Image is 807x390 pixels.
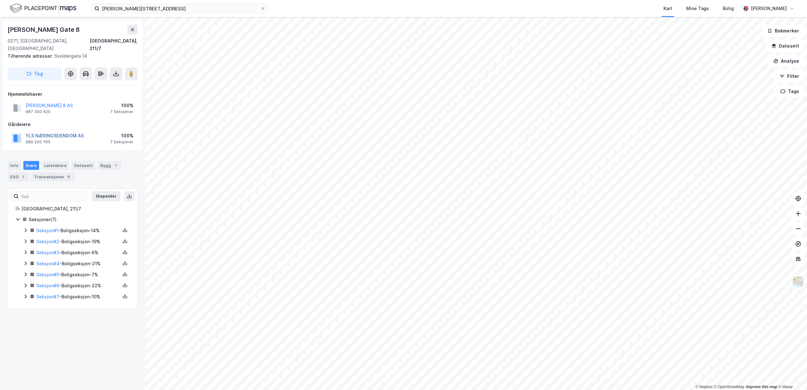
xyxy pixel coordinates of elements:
div: 7 Seksjoner [110,109,133,114]
a: Improve this map [746,385,777,389]
div: Leietakere [42,161,69,170]
div: [PERSON_NAME] [751,5,787,12]
div: Datasett [72,161,95,170]
div: Kontrollprogram for chat [775,360,807,390]
div: Gårdeiere [8,121,137,128]
div: Kart [663,5,672,12]
div: 0271, [GEOGRAPHIC_DATA], [GEOGRAPHIC_DATA] [8,37,90,52]
a: Seksjon#7 [36,294,59,299]
button: Bokmerker [762,25,804,37]
div: 7 Seksjoner [110,140,133,145]
div: Svoldergata 14 [8,52,133,60]
div: Bygg [98,161,121,170]
div: - Boligseksjon - 21% [36,260,120,267]
span: Tilhørende adresser: [8,53,54,59]
div: - Boligseksjon - 6% [36,249,120,256]
div: 6 [66,174,72,180]
div: [GEOGRAPHIC_DATA], 211/7 [90,37,138,52]
input: Søk [19,192,88,201]
div: 100% [110,132,133,140]
div: Seksjoner ( 7 ) [29,216,130,223]
div: ESG [8,172,29,181]
img: logo.f888ab2527a4732fd821a326f86c7f29.svg [10,3,76,14]
a: Seksjon#1 [36,228,58,233]
div: Info [8,161,21,170]
div: - Boligseksjon - 19% [36,238,120,245]
div: 989 205 765 [26,140,50,145]
a: Seksjon#4 [36,261,60,266]
img: Z [792,276,804,288]
div: Transaksjoner [31,172,74,181]
div: Bolig [723,5,734,12]
a: Mapbox [695,385,713,389]
div: 987 300 620 [26,109,50,114]
div: [PERSON_NAME] Gate 8 [8,25,81,35]
button: Filter [774,70,804,83]
button: Tags [775,85,804,98]
div: - Boligseksjon - 14% [36,227,120,234]
button: Datasett [766,40,804,52]
div: 1 [112,162,119,169]
input: Søk på adresse, matrikkel, gårdeiere, leietakere eller personer [99,4,260,13]
a: Seksjon#5 [36,272,59,277]
div: - Boligseksjon - 22% [36,282,120,290]
div: 1 [20,174,26,180]
div: - Boligseksjon - 10% [36,293,120,301]
button: Tag [8,67,62,80]
div: Mine Tags [686,5,709,12]
div: Hjemmelshaver [8,90,137,98]
iframe: Chat Widget [775,360,807,390]
a: Seksjon#2 [36,239,59,244]
div: [GEOGRAPHIC_DATA], 211/7 [21,205,130,213]
button: Ekspander [92,191,121,201]
a: OpenStreetMap [714,385,745,389]
div: Eiere [23,161,39,170]
div: 100% [110,102,133,109]
a: Seksjon#3 [36,250,59,255]
a: Seksjon#6 [36,283,59,288]
div: - Boligseksjon - 7% [36,271,120,278]
button: Analyse [768,55,804,67]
